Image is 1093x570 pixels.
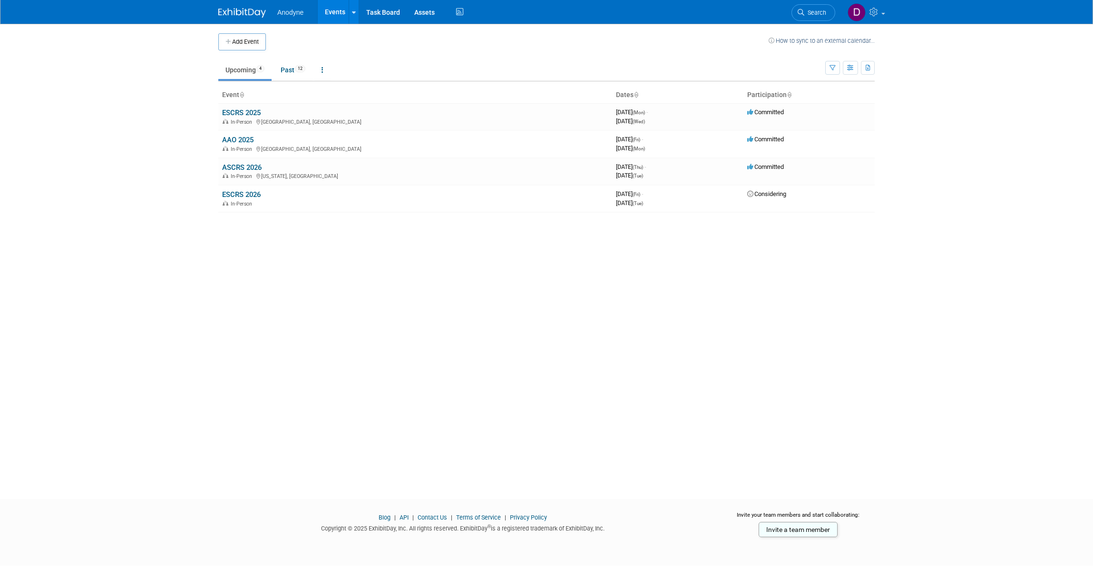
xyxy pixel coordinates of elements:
img: In-Person Event [223,146,228,151]
a: Past12 [273,61,312,79]
span: - [642,190,643,197]
span: [DATE] [616,118,645,125]
a: ESCRS 2026 [222,190,261,199]
span: Considering [747,190,786,197]
span: Committed [747,163,784,170]
a: How to sync to an external calendar... [769,37,875,44]
span: [DATE] [616,199,643,206]
div: [GEOGRAPHIC_DATA], [GEOGRAPHIC_DATA] [222,145,608,152]
a: Privacy Policy [510,514,547,521]
span: Committed [747,136,784,143]
div: Copyright © 2025 ExhibitDay, Inc. All rights reserved. ExhibitDay is a registered trademark of Ex... [218,522,707,533]
div: Invite your team members and start collaborating: [722,511,875,525]
div: [US_STATE], [GEOGRAPHIC_DATA] [222,172,608,179]
span: In-Person [231,201,255,207]
a: Contact Us [418,514,447,521]
a: Upcoming4 [218,61,272,79]
span: 4 [256,65,264,72]
a: Invite a team member [759,522,838,537]
th: Participation [743,87,875,103]
img: In-Person Event [223,173,228,178]
span: - [642,136,643,143]
span: [DATE] [616,136,643,143]
span: [DATE] [616,163,646,170]
img: In-Person Event [223,119,228,124]
sup: ® [488,524,491,529]
img: ExhibitDay [218,8,266,18]
span: (Thu) [633,165,643,170]
a: Terms of Service [456,514,501,521]
span: [DATE] [616,172,643,179]
a: Sort by Event Name [239,91,244,98]
a: Sort by Start Date [634,91,638,98]
img: In-Person Event [223,201,228,206]
span: (Wed) [633,119,645,124]
span: Anodyne [277,9,303,16]
span: - [644,163,646,170]
button: Add Event [218,33,266,50]
div: [GEOGRAPHIC_DATA], [GEOGRAPHIC_DATA] [222,118,608,125]
span: (Tue) [633,201,643,206]
a: Blog [379,514,390,521]
th: Event [218,87,612,103]
a: AAO 2025 [222,136,254,144]
a: Sort by Participation Type [787,91,791,98]
span: In-Person [231,146,255,152]
img: Dawn Jozwiak [848,3,866,21]
a: ASCRS 2026 [222,163,262,172]
span: [DATE] [616,190,643,197]
span: | [502,514,508,521]
span: (Mon) [633,110,645,115]
a: ESCRS 2025 [222,108,261,117]
th: Dates [612,87,743,103]
span: Committed [747,108,784,116]
span: In-Person [231,119,255,125]
span: | [392,514,398,521]
span: [DATE] [616,145,645,152]
span: (Fri) [633,137,640,142]
span: | [410,514,416,521]
span: Search [804,9,826,16]
span: (Mon) [633,146,645,151]
span: 12 [295,65,305,72]
span: [DATE] [616,108,648,116]
span: - [646,108,648,116]
span: In-Person [231,173,255,179]
span: | [449,514,455,521]
a: API [400,514,409,521]
a: Search [791,4,835,21]
span: (Tue) [633,173,643,178]
span: (Fri) [633,192,640,197]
